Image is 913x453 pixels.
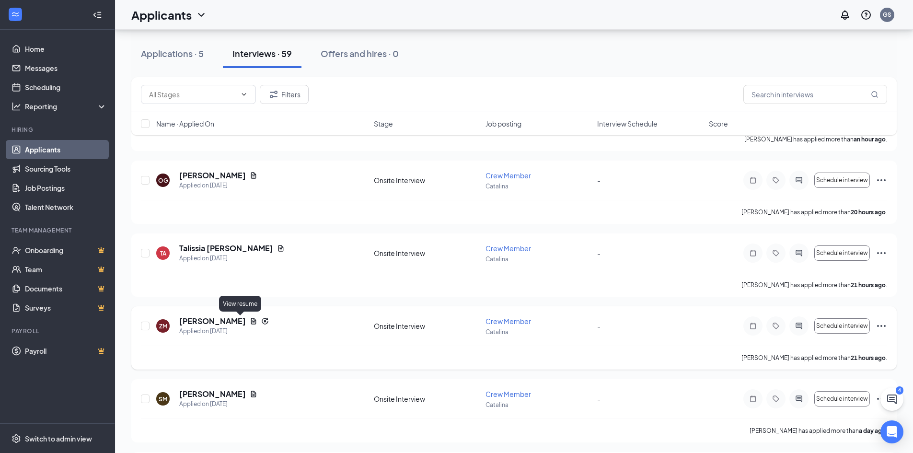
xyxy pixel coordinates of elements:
div: Applied on [DATE] [179,181,257,190]
span: Name · Applied On [156,119,214,128]
div: Open Intercom Messenger [880,420,903,443]
a: TeamCrown [25,260,107,279]
p: [PERSON_NAME] has applied more than . [741,354,887,362]
span: - [597,249,601,257]
h5: Talissia [PERSON_NAME] [179,243,273,254]
svg: Document [250,317,257,325]
button: ChatActive [880,388,903,411]
span: - [597,176,601,185]
button: Schedule interview [814,318,870,334]
a: Talent Network [25,197,107,217]
svg: ActiveChat [793,395,805,403]
h5: [PERSON_NAME] [179,389,246,399]
div: Applied on [DATE] [179,399,257,409]
svg: Note [747,395,759,403]
p: [PERSON_NAME] has applied more than . [741,281,887,289]
svg: Document [277,244,285,252]
svg: Reapply [261,317,269,325]
b: 21 hours ago [851,281,886,289]
span: Stage [374,119,393,128]
b: 21 hours ago [851,354,886,361]
button: Schedule interview [814,173,870,188]
svg: Ellipses [876,174,887,186]
svg: Collapse [92,10,102,20]
svg: ChatActive [886,394,898,405]
div: Applied on [DATE] [179,254,285,263]
div: Switch to admin view [25,434,92,443]
div: Onsite Interview [374,175,480,185]
input: Search in interviews [743,85,887,104]
div: Onsite Interview [374,394,480,404]
a: Messages [25,58,107,78]
h5: [PERSON_NAME] [179,316,246,326]
a: SurveysCrown [25,298,107,317]
svg: Document [250,390,257,398]
svg: Note [747,322,759,330]
button: Filter Filters [260,85,309,104]
svg: ActiveChat [793,249,805,257]
div: OG [158,176,168,185]
svg: Document [250,172,257,179]
span: Job posting [485,119,521,128]
button: Schedule interview [814,391,870,407]
span: Schedule interview [816,323,868,329]
div: Payroll [12,327,105,335]
svg: QuestionInfo [860,9,872,21]
svg: Filter [268,89,279,100]
div: TA [160,249,166,257]
a: OnboardingCrown [25,241,107,260]
a: Home [25,39,107,58]
svg: Note [747,176,759,184]
input: All Stages [149,89,236,100]
a: Applicants [25,140,107,159]
svg: Analysis [12,102,21,111]
svg: Tag [770,395,782,403]
div: Onsite Interview [374,248,480,258]
span: Crew Member [485,317,531,325]
span: Crew Member [485,244,531,253]
h1: Applicants [131,7,192,23]
svg: ChevronDown [240,91,248,98]
div: Applications · 5 [141,47,204,59]
p: [PERSON_NAME] has applied more than . [750,427,887,435]
div: Hiring [12,126,105,134]
div: Applied on [DATE] [179,326,269,336]
p: Catalina [485,401,591,409]
svg: Settings [12,434,21,443]
svg: WorkstreamLogo [11,10,20,19]
svg: Note [747,249,759,257]
p: Catalina [485,255,591,263]
div: GS [883,11,891,19]
span: Score [709,119,728,128]
button: Schedule interview [814,245,870,261]
div: Onsite Interview [374,321,480,331]
span: Schedule interview [816,250,868,256]
svg: Tag [770,249,782,257]
div: Offers and hires · 0 [321,47,399,59]
svg: Ellipses [876,320,887,332]
div: View resume [219,296,261,312]
a: Scheduling [25,78,107,97]
svg: ActiveChat [793,176,805,184]
svg: Ellipses [876,393,887,405]
svg: Ellipses [876,247,887,259]
svg: MagnifyingGlass [871,91,878,98]
svg: Tag [770,176,782,184]
svg: ChevronDown [196,9,207,21]
p: Catalina [485,328,591,336]
span: Schedule interview [816,395,868,402]
span: Interview Schedule [597,119,658,128]
a: DocumentsCrown [25,279,107,298]
b: 20 hours ago [851,209,886,216]
div: ZM [159,322,167,330]
div: 4 [896,386,903,395]
div: SM [159,395,167,403]
svg: ActiveChat [793,322,805,330]
div: Reporting [25,102,107,111]
span: Crew Member [485,390,531,398]
h5: [PERSON_NAME] [179,170,246,181]
b: a day ago [859,427,886,434]
span: - [597,322,601,330]
a: Sourcing Tools [25,159,107,178]
a: Job Postings [25,178,107,197]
